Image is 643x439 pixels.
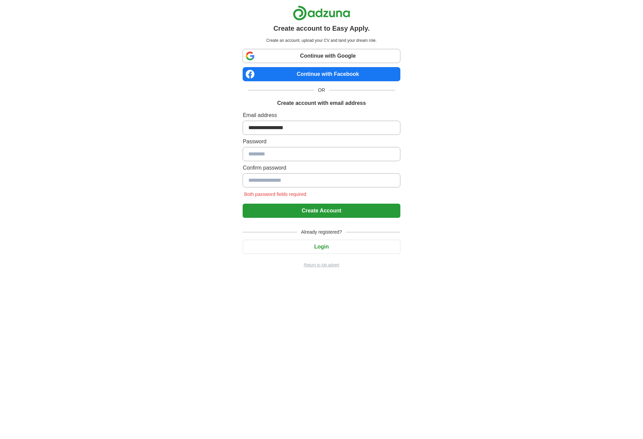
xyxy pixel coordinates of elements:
[243,244,400,250] a: Login
[243,111,400,119] label: Email address
[314,87,329,94] span: OR
[243,164,400,172] label: Confirm password
[293,5,350,21] img: Adzuna logo
[243,240,400,254] button: Login
[297,229,346,236] span: Already registered?
[243,49,400,63] a: Continue with Google
[243,262,400,268] a: Return to job advert
[277,99,366,107] h1: Create account with email address
[273,23,370,33] h1: Create account to Easy Apply.
[244,37,399,43] p: Create an account, upload your CV and land your dream role.
[243,67,400,81] a: Continue with Facebook
[243,192,307,197] span: Both password fields required
[243,204,400,218] button: Create Account
[243,138,400,146] label: Password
